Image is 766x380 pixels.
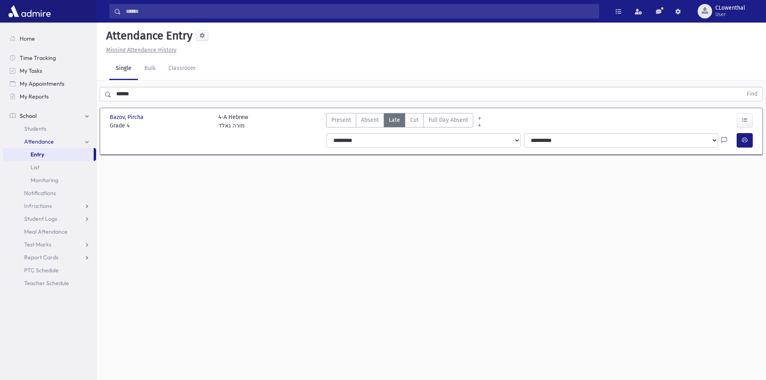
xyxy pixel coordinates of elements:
[3,161,96,174] a: List
[24,189,56,197] span: Notifications
[24,138,54,145] span: Attendance
[103,29,193,43] h5: Attendance Entry
[24,254,58,261] span: Report Cards
[715,5,745,11] span: CLowenthal
[3,135,96,148] a: Attendance
[20,80,64,87] span: My Appointments
[326,113,473,130] div: AttTypes
[3,90,96,103] a: My Reports
[138,58,162,80] a: Bulk
[742,87,762,101] button: Find
[24,215,57,222] span: Student Logs
[3,174,96,187] a: Monitoring
[121,4,599,18] input: Search
[20,35,35,42] span: Home
[218,113,248,130] div: 4-A Hebrew מורה גאלד
[3,109,96,122] a: School
[3,212,96,225] a: Student Logs
[20,67,42,74] span: My Tasks
[24,228,68,235] span: Meal Attendance
[3,77,96,90] a: My Appointments
[162,58,202,80] a: Classroom
[331,116,351,124] span: Present
[106,47,177,53] u: Missing Attendance History
[3,32,96,45] a: Home
[3,238,96,251] a: Test Marks
[24,202,52,210] span: Infractions
[20,112,37,119] span: School
[24,267,59,274] span: PTC Schedule
[24,241,51,248] span: Test Marks
[3,51,96,64] a: Time Tracking
[31,177,58,184] span: Monitoring
[429,116,468,124] span: Full Day Absent
[361,116,379,124] span: Absent
[3,64,96,77] a: My Tasks
[3,122,96,135] a: Students
[3,187,96,199] a: Notifications
[31,164,39,171] span: List
[6,3,53,19] img: AdmirePro
[103,47,177,53] a: Missing Attendance History
[109,58,138,80] a: Single
[3,199,96,212] a: Infractions
[410,116,419,124] span: Cut
[3,251,96,264] a: Report Cards
[110,113,145,121] span: Bazov, Pircha
[110,121,210,130] span: Grade 4
[31,151,44,158] span: Entry
[20,54,56,62] span: Time Tracking
[389,116,400,124] span: Late
[3,148,94,161] a: Entry
[715,11,745,18] span: User
[24,125,46,132] span: Students
[3,264,96,277] a: PTC Schedule
[24,279,69,287] span: Teacher Schedule
[3,225,96,238] a: Meal Attendance
[20,93,49,100] span: My Reports
[3,277,96,290] a: Teacher Schedule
